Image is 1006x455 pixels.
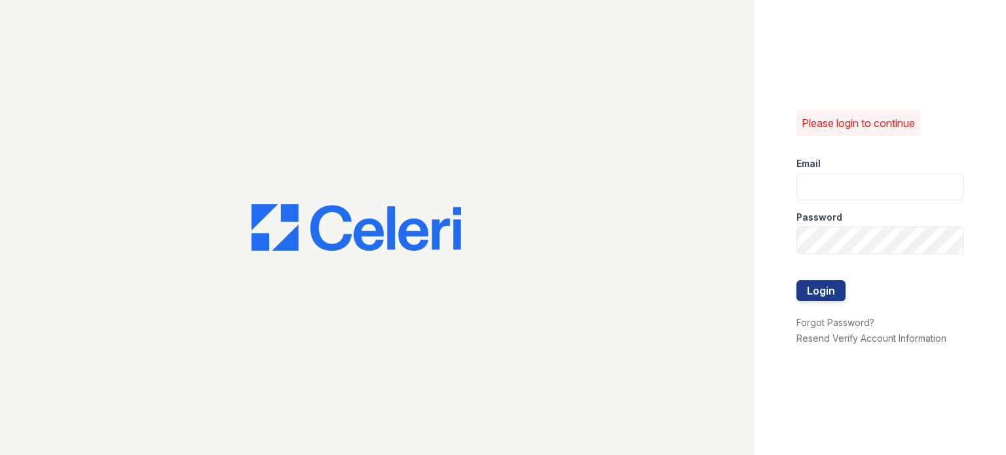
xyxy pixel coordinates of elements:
[251,204,461,251] img: CE_Logo_Blue-a8612792a0a2168367f1c8372b55b34899dd931a85d93a1a3d3e32e68fde9ad4.png
[802,115,915,131] p: Please login to continue
[796,211,842,224] label: Password
[796,317,874,328] a: Forgot Password?
[796,333,946,344] a: Resend Verify Account Information
[796,157,821,170] label: Email
[796,280,846,301] button: Login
